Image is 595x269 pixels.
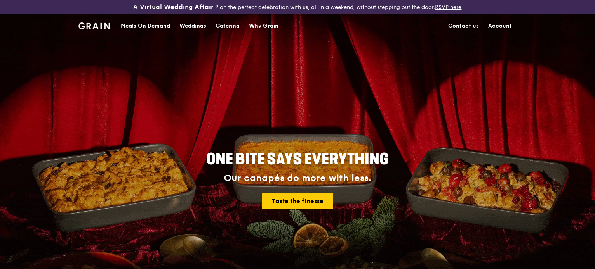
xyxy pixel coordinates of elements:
[244,14,283,38] a: Why Grain
[133,3,214,11] h3: A Virtual Wedding Affair
[444,14,484,38] a: Contact us
[99,3,496,11] div: Plan the perfect celebration with us, all in a weekend, without stepping out the door.
[216,14,240,38] div: Catering
[121,14,170,38] div: Meals On Demand
[262,193,333,209] a: Taste the finesse
[484,14,517,38] a: Account
[175,14,211,38] a: Weddings
[249,14,278,38] div: Why Grain
[435,4,461,10] a: RSVP here
[158,173,437,184] div: Our canapés do more with less.
[211,14,244,38] a: Catering
[206,150,389,169] span: ONE BITE SAYS EVERYTHING
[78,22,110,29] img: Grain
[179,14,206,38] div: Weddings
[78,14,110,37] a: GrainGrain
